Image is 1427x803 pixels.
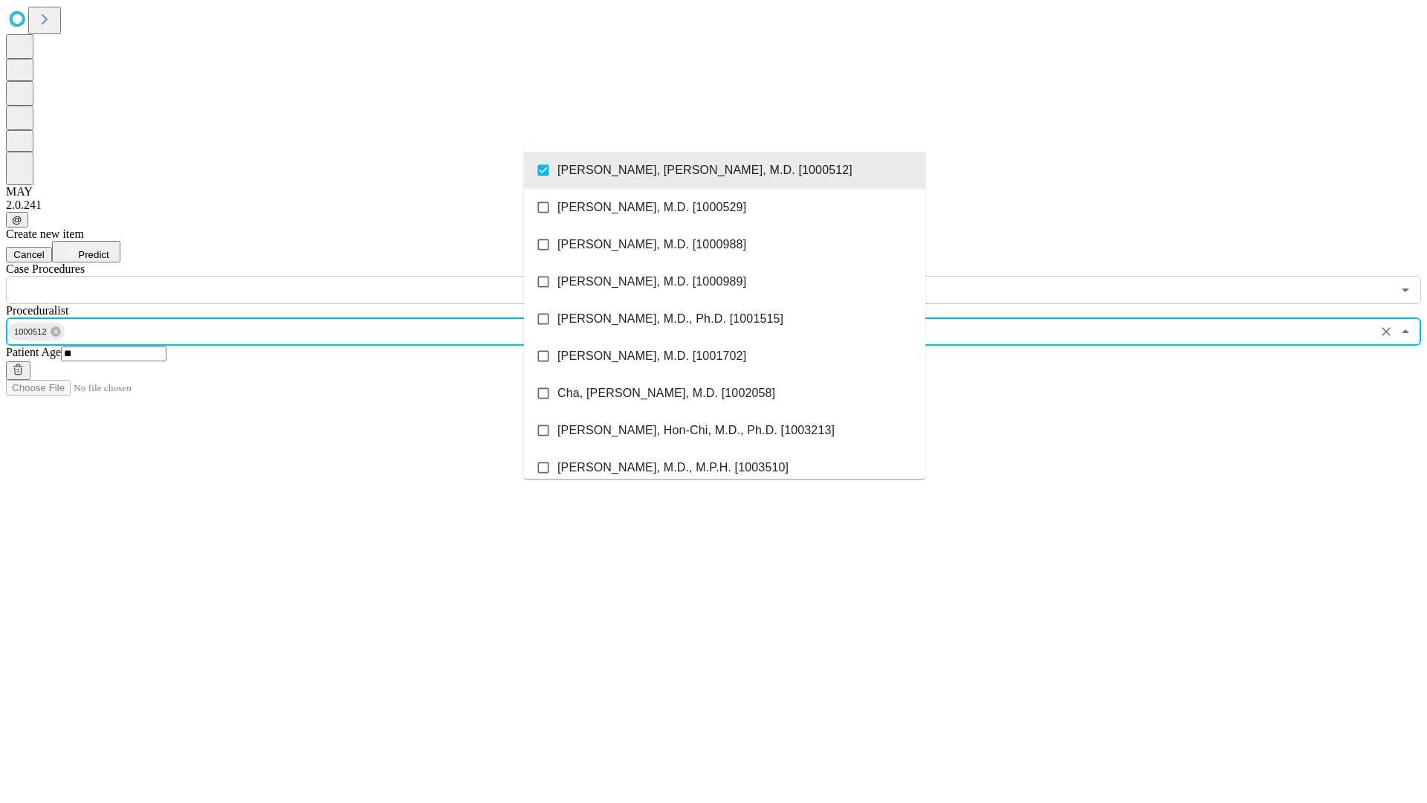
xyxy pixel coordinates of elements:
[6,228,84,240] span: Create new item
[557,384,775,402] span: Cha, [PERSON_NAME], M.D. [1002058]
[8,323,65,341] div: 1000512
[8,323,53,341] span: 1000512
[13,249,45,260] span: Cancel
[12,214,22,225] span: @
[1395,280,1416,300] button: Open
[557,459,789,477] span: [PERSON_NAME], M.D., M.P.H. [1003510]
[6,346,61,358] span: Patient Age
[6,262,85,275] span: Scheduled Procedure
[6,185,1421,199] div: MAY
[557,347,746,365] span: [PERSON_NAME], M.D. [1001702]
[6,247,52,262] button: Cancel
[1395,321,1416,342] button: Close
[557,310,783,328] span: [PERSON_NAME], M.D., Ph.D. [1001515]
[78,249,109,260] span: Predict
[6,199,1421,212] div: 2.0.241
[1376,321,1397,342] button: Clear
[557,273,746,291] span: [PERSON_NAME], M.D. [1000989]
[52,241,120,262] button: Predict
[557,422,835,439] span: [PERSON_NAME], Hon-Chi, M.D., Ph.D. [1003213]
[6,212,28,228] button: @
[6,304,68,317] span: Proceduralist
[557,161,852,179] span: [PERSON_NAME], [PERSON_NAME], M.D. [1000512]
[557,199,746,216] span: [PERSON_NAME], M.D. [1000529]
[557,236,746,254] span: [PERSON_NAME], M.D. [1000988]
